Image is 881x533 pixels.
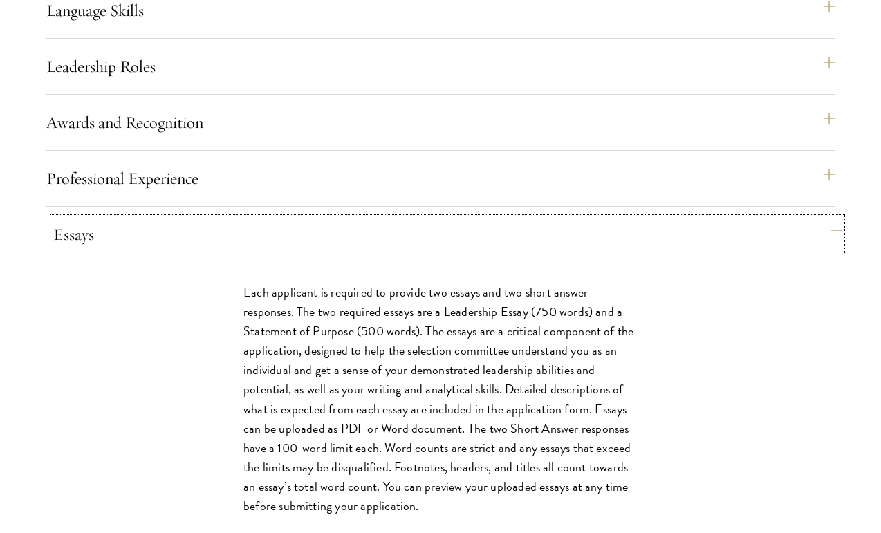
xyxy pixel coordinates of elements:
[53,218,842,251] button: Essays
[46,50,835,83] button: Leadership Roles
[46,106,835,139] button: Awards and Recognition
[243,283,638,516] p: Each applicant is required to provide two essays and two short answer responses. The two required...
[46,162,835,195] button: Professional Experience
